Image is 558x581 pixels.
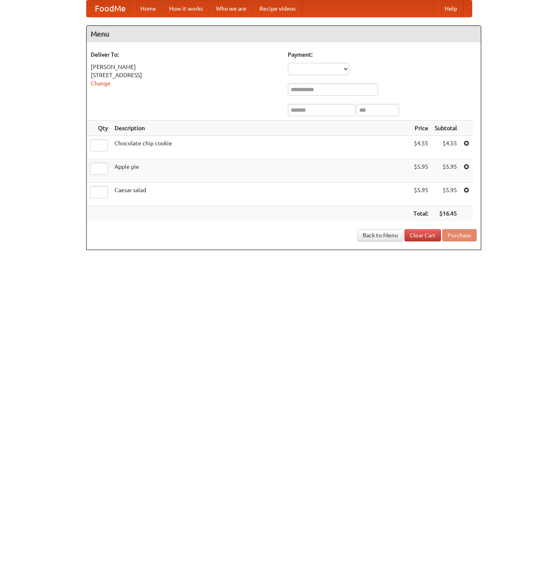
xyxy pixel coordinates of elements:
[432,136,460,159] td: $4.55
[87,0,134,17] a: FoodMe
[253,0,302,17] a: Recipe videos
[410,136,432,159] td: $4.55
[357,229,403,241] a: Back to Menu
[91,71,280,79] div: [STREET_ADDRESS]
[442,229,477,241] button: Purchase
[134,0,163,17] a: Home
[91,63,280,71] div: [PERSON_NAME]
[87,121,111,136] th: Qty
[438,0,464,17] a: Help
[410,206,432,221] th: Total:
[87,26,481,42] h4: Menu
[410,121,432,136] th: Price
[111,121,410,136] th: Description
[410,159,432,183] td: $5.95
[288,51,477,59] h5: Payment:
[111,136,410,159] td: Chocolate chip cookie
[432,206,460,221] th: $16.45
[91,51,280,59] h5: Deliver To:
[432,121,460,136] th: Subtotal
[410,183,432,206] td: $5.95
[91,80,110,87] a: Change
[209,0,253,17] a: Who we are
[404,229,441,241] a: Clear Cart
[111,159,410,183] td: Apple pie
[111,183,410,206] td: Caesar salad
[163,0,209,17] a: How it works
[432,183,460,206] td: $5.95
[432,159,460,183] td: $5.95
